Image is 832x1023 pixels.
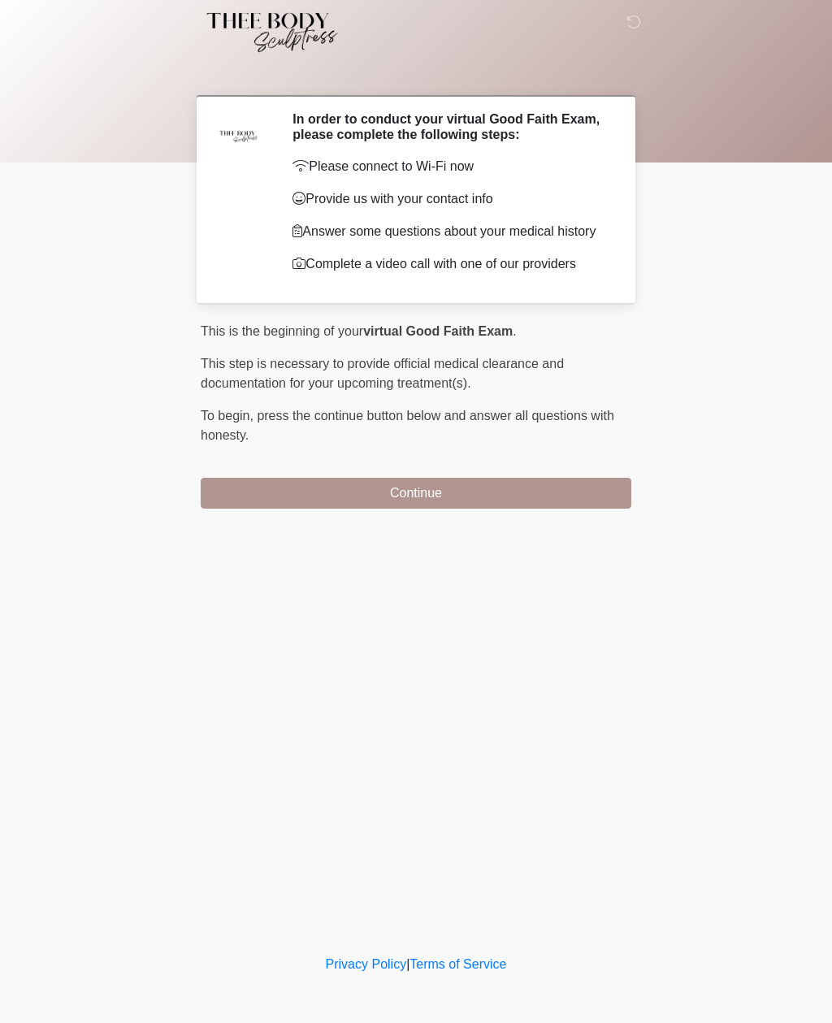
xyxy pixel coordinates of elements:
a: | [406,957,409,971]
span: press the continue button below and answer all questions with honesty. [201,409,614,442]
a: Terms of Service [409,957,506,971]
h1: ‎ ‎ ‎ ‎ [188,59,643,89]
p: Answer some questions about your medical history [292,222,607,241]
p: Complete a video call with one of our providers [292,254,607,274]
p: Provide us with your contact info [292,189,607,209]
span: This is the beginning of your [201,324,363,338]
img: Agent Avatar [213,111,262,160]
h2: In order to conduct your virtual Good Faith Exam, please complete the following steps: [292,111,607,142]
span: . [513,324,516,338]
p: Please connect to Wi-Fi now [292,157,607,176]
button: Continue [201,478,631,509]
a: Privacy Policy [326,957,407,971]
span: This step is necessary to provide official medical clearance and documentation for your upcoming ... [201,357,564,390]
img: Thee Body Sculptress Logo [184,12,351,53]
strong: virtual Good Faith Exam [363,324,513,338]
span: To begin, [201,409,257,423]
